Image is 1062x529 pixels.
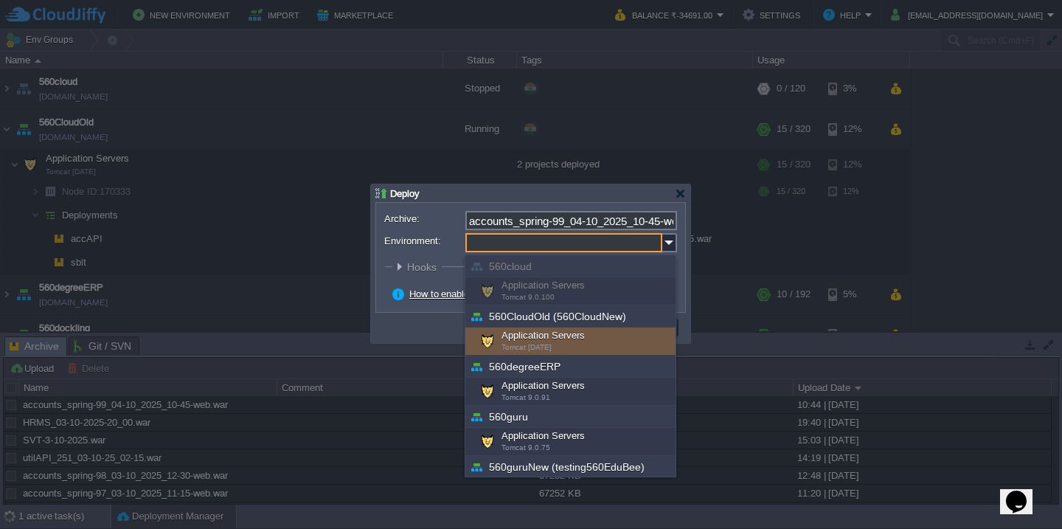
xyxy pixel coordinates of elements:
[384,211,464,227] label: Archive:
[465,328,676,356] div: Application Servers
[465,255,676,277] div: 560cloud
[409,288,586,300] a: How to enable zero-downtime deployment
[407,261,440,273] span: Hooks
[502,393,550,401] span: Tomcat 9.0.91
[502,293,555,301] span: Tomcat 9.0.100
[465,305,676,328] div: 560CloudOld (560CloudNew)
[465,378,676,406] div: Application Servers
[502,343,552,351] span: Tomcat [DATE]
[390,188,420,199] span: Deploy
[1000,470,1047,514] iframe: chat widget
[465,406,676,428] div: 560guru
[465,356,676,378] div: 560degreeERP
[465,277,676,305] div: Application Servers
[465,456,676,478] div: 560guruNew (testing560EduBee)
[465,428,676,456] div: Application Servers
[384,233,464,249] label: Environment:
[502,443,550,452] span: Tomcat 9.0.75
